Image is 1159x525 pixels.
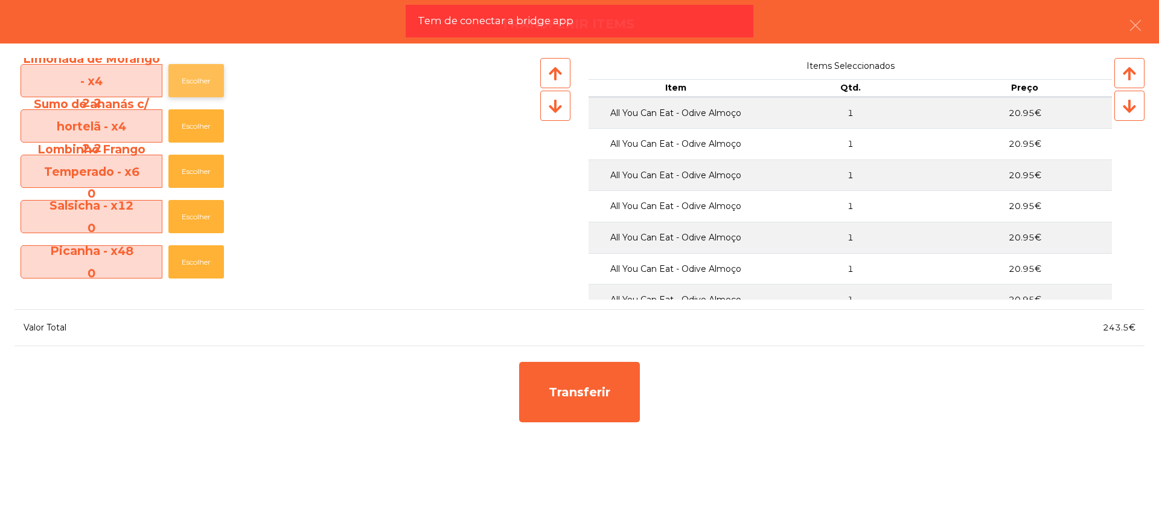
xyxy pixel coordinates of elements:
span: Sumo de ananás c/ hortelã - x4 [21,93,162,159]
span: Items Seleccionados [589,58,1112,74]
div: Transferir [519,362,640,422]
button: Escolher [168,245,224,279]
td: All You Can Eat - Odive Almoço [589,284,763,315]
td: 20.95€ [937,128,1112,159]
td: All You Can Eat - Odive Almoço [589,128,763,159]
span: Batatas Fritas - x15 [21,285,162,329]
td: All You Can Eat - Odive Almoço [589,190,763,222]
td: 20.95€ [937,222,1112,253]
td: 1 [763,253,937,285]
span: Lombinho Frango Temperado - x6 [21,138,162,204]
span: Salsicha - x12 [21,195,162,239]
th: Preço [937,79,1112,97]
th: Item [589,79,763,97]
td: 20.95€ [937,97,1112,129]
div: 2.2 [21,92,162,114]
button: Escolher [168,109,224,143]
div: 2.2 [21,137,162,159]
td: All You Can Eat - Odive Almoço [589,253,763,285]
td: All You Can Eat - Odive Almoço [589,97,763,129]
span: 243.5€ [1103,322,1135,333]
td: 1 [763,284,937,315]
div: 0 [21,182,162,204]
td: 1 [763,97,937,129]
td: 20.95€ [937,159,1112,191]
td: 20.95€ [937,253,1112,285]
button: Escolher [168,64,224,97]
span: Valor Total [24,322,66,333]
button: Escolher [168,155,224,188]
div: 0 [21,262,162,284]
span: Picanha - x48 [21,240,162,284]
th: Qtd. [763,79,937,97]
td: 20.95€ [937,190,1112,222]
td: 1 [763,128,937,159]
span: Limonada de Morango - x4 [21,48,162,114]
div: 0 [21,217,162,239]
button: Escolher [168,200,224,233]
span: Tem de conectar a bridge app [418,13,573,28]
td: All You Can Eat - Odive Almoço [589,159,763,191]
td: 1 [763,159,937,191]
td: All You Can Eat - Odive Almoço [589,222,763,253]
td: 20.95€ [937,284,1112,315]
td: 1 [763,222,937,253]
td: 1 [763,190,937,222]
